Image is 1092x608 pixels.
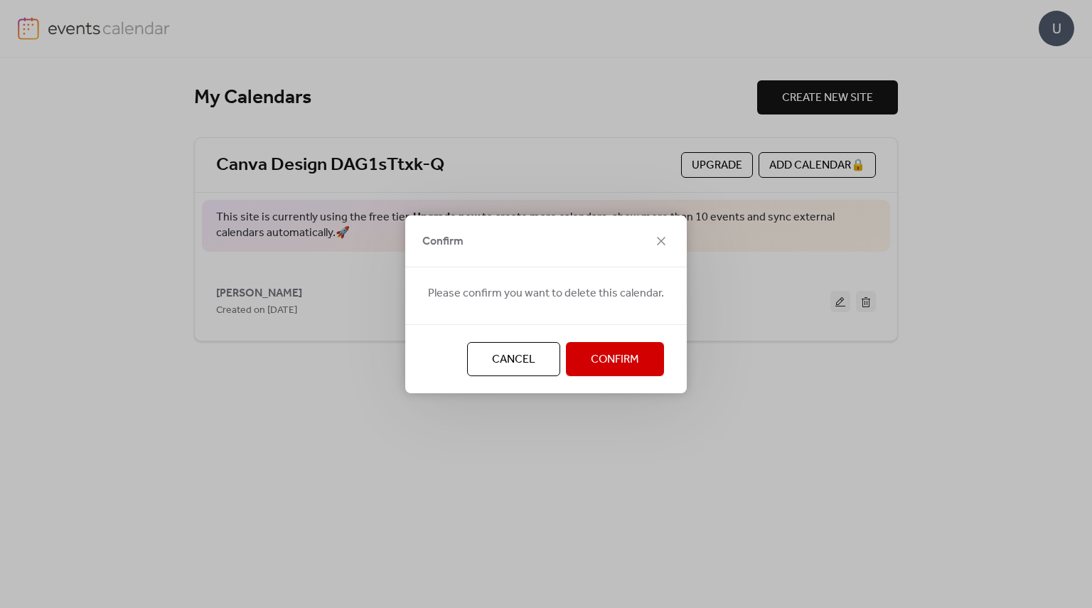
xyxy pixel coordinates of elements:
span: Cancel [492,351,535,368]
span: Confirm [591,351,639,368]
button: Confirm [566,342,664,376]
button: Cancel [467,342,560,376]
span: Please confirm you want to delete this calendar. [428,285,664,302]
span: Confirm [422,233,464,250]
